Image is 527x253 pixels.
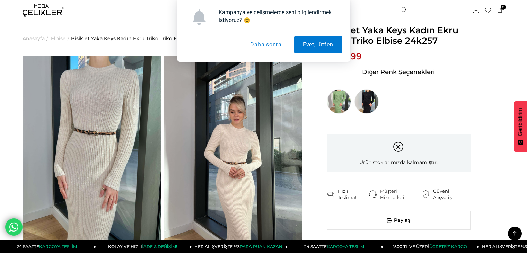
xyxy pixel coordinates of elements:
[213,8,342,24] div: Kampanya ve gelişmelerde seni bilgilendirmek istiyoruz? 😊
[241,36,290,53] button: Daha sonra
[433,188,471,200] div: Güvenli Alışveriş
[96,240,192,253] a: KOLAY VE HIZLIİADE & DEĞİŞİM!
[192,240,288,253] a: HER ALIŞVERİŞTE %3PARA PUAN KAZAN
[514,101,527,152] button: Geribildirim - Show survey
[23,56,161,241] img: Keys Triko Elbise 24k257
[384,240,480,253] a: 1500 TL VE ÜZERİÜCRETSİZ KARGO
[327,211,470,229] span: Paylaş
[422,190,430,198] img: security.png
[0,240,96,253] a: 24 SAATTEKARGOYA TESLİM
[327,89,351,114] img: Bisiklet Yaka Keys Kadın Fıstık Yeşili Triko Triko Elbise 24k257
[288,240,384,253] a: 24 SAATTEKARGOYA TESLİM
[327,134,471,172] div: Ürün stoklarımızda kalmamıştır.
[429,244,467,249] span: ÜCRETSİZ KARGO
[327,244,364,249] span: KARGOYA TESLİM
[164,56,302,241] img: Keys Triko Elbise 24k257
[517,108,524,136] span: Geribildirim
[240,244,282,249] span: PARA PUAN KAZAN
[191,9,207,25] img: notification icon
[294,36,342,53] button: Evet, lütfen
[369,190,377,198] img: call-center.png
[39,244,77,249] span: KARGOYA TESLİM
[380,188,422,200] div: Müşteri Hizmetleri
[362,67,435,78] span: Diğer Renk Seçenekleri
[338,188,369,200] div: Hızlı Teslimat
[327,190,334,198] img: shipping.png
[142,244,177,249] span: İADE & DEĞİŞİM!
[354,89,379,114] img: Bisiklet Yaka Keys Kadın Siyah Triko Triko Elbise 24k257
